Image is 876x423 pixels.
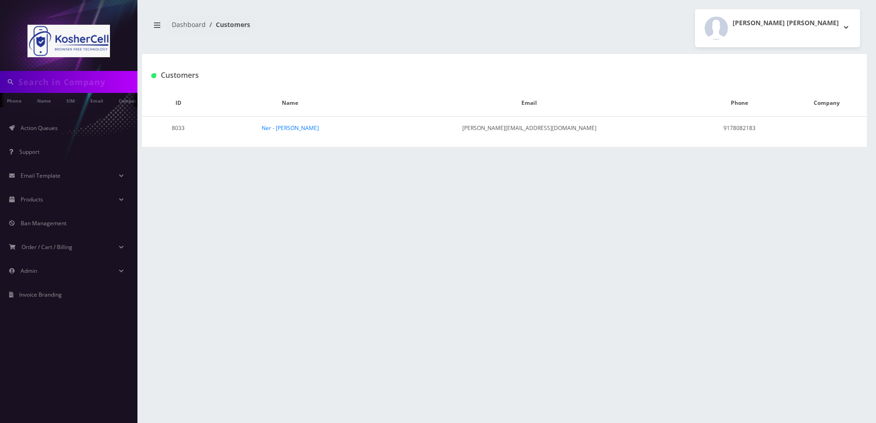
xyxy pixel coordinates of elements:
[62,93,79,107] a: SIM
[149,15,498,41] nav: breadcrumb
[21,195,43,203] span: Products
[787,90,867,117] th: Company
[693,90,787,117] th: Phone
[114,93,145,107] a: Company
[33,93,55,107] a: Name
[86,93,108,107] a: Email
[2,93,26,107] a: Phone
[262,124,319,132] a: Ner - [PERSON_NAME]
[172,20,206,29] a: Dashboard
[22,243,72,251] span: Order / Cart / Billing
[366,117,693,140] td: [PERSON_NAME][EMAIL_ADDRESS][DOMAIN_NAME]
[206,20,250,29] li: Customers
[693,117,787,140] td: 9178082183
[142,90,214,117] th: ID
[21,267,37,275] span: Admin
[151,71,738,80] h1: Customers
[19,291,62,298] span: Invoice Branding
[733,19,839,27] h2: [PERSON_NAME] [PERSON_NAME]
[18,73,135,91] input: Search in Company
[366,90,693,117] th: Email
[27,25,110,57] img: KosherCell
[21,219,66,227] span: Ban Management
[19,148,39,156] span: Support
[695,9,860,47] button: [PERSON_NAME] [PERSON_NAME]
[21,124,58,132] span: Action Queues
[142,117,214,140] td: 8033
[21,172,60,179] span: Email Template
[214,90,366,117] th: Name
